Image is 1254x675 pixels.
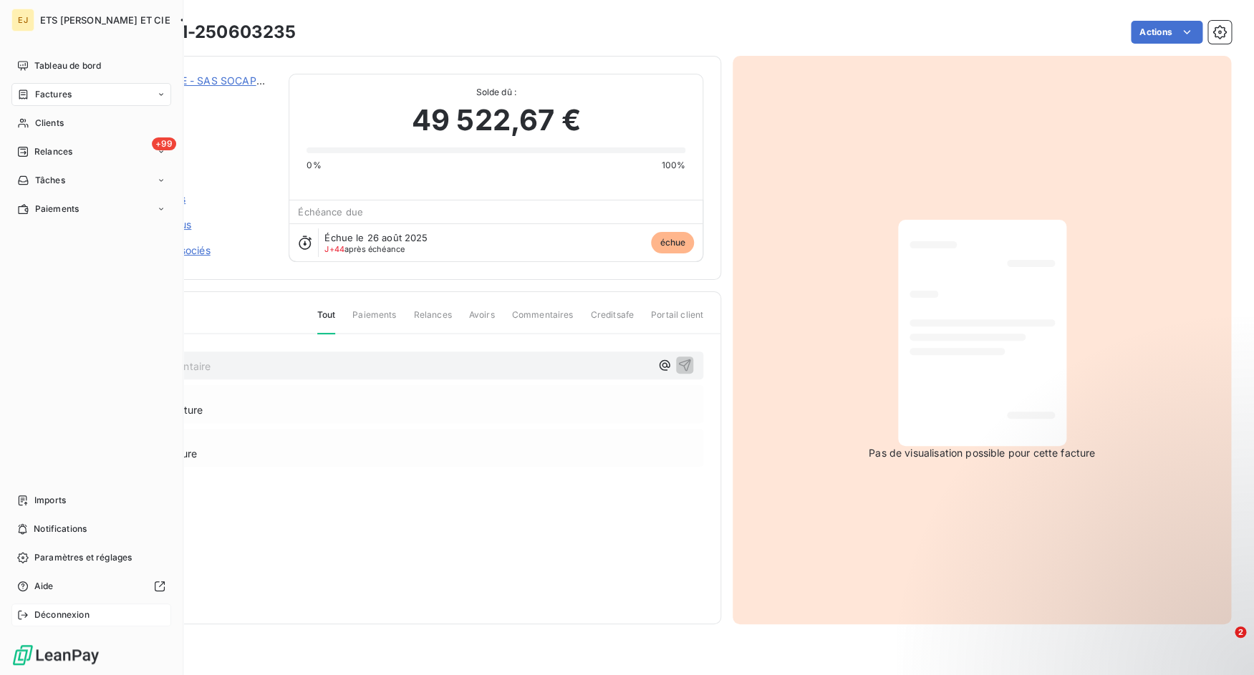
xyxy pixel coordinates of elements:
span: +99 [152,137,176,150]
a: HYPER U AGDE - SAS SOCAPDIS [112,74,273,87]
span: 0% [307,159,321,172]
span: J+44 [324,244,344,254]
span: Paiements [35,203,79,215]
span: échue [651,232,694,253]
button: Actions [1131,21,1202,44]
span: Déconnexion [34,608,90,621]
span: Notifications [34,523,87,535]
iframe: Intercom notifications message [968,536,1254,636]
span: Solde dû : [307,86,685,99]
span: Creditsafe [590,309,634,333]
span: Échue le 26 août 2025 [324,232,428,243]
span: après échéance [324,245,405,253]
span: Portail client [651,309,703,333]
span: C17120 [112,91,271,102]
span: Relances [413,309,451,333]
span: Paramètres et réglages [34,551,132,564]
span: Tableau de bord [34,59,101,72]
span: Avoirs [469,309,495,333]
span: Tâches [35,174,65,187]
span: Tout [317,309,336,334]
span: Imports [34,494,66,507]
span: Factures [35,88,72,101]
span: Relances [34,145,72,158]
span: Échéance due [298,206,363,218]
span: 100% [661,159,685,172]
a: Aide [11,575,171,598]
span: Paiements [352,309,396,333]
span: 2 [1235,626,1246,638]
span: Clients [35,117,64,130]
iframe: Intercom live chat [1205,626,1240,661]
div: EJ [11,9,34,31]
span: 49 522,67 € [412,99,581,142]
img: Logo LeanPay [11,644,100,666]
span: Pas de visualisation possible pour cette facture [869,446,1095,460]
span: Commentaires [512,309,574,333]
span: ETS [PERSON_NAME] ET CIE [40,14,170,26]
span: Aide [34,580,54,593]
h3: FC001-250603235 [134,19,296,45]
